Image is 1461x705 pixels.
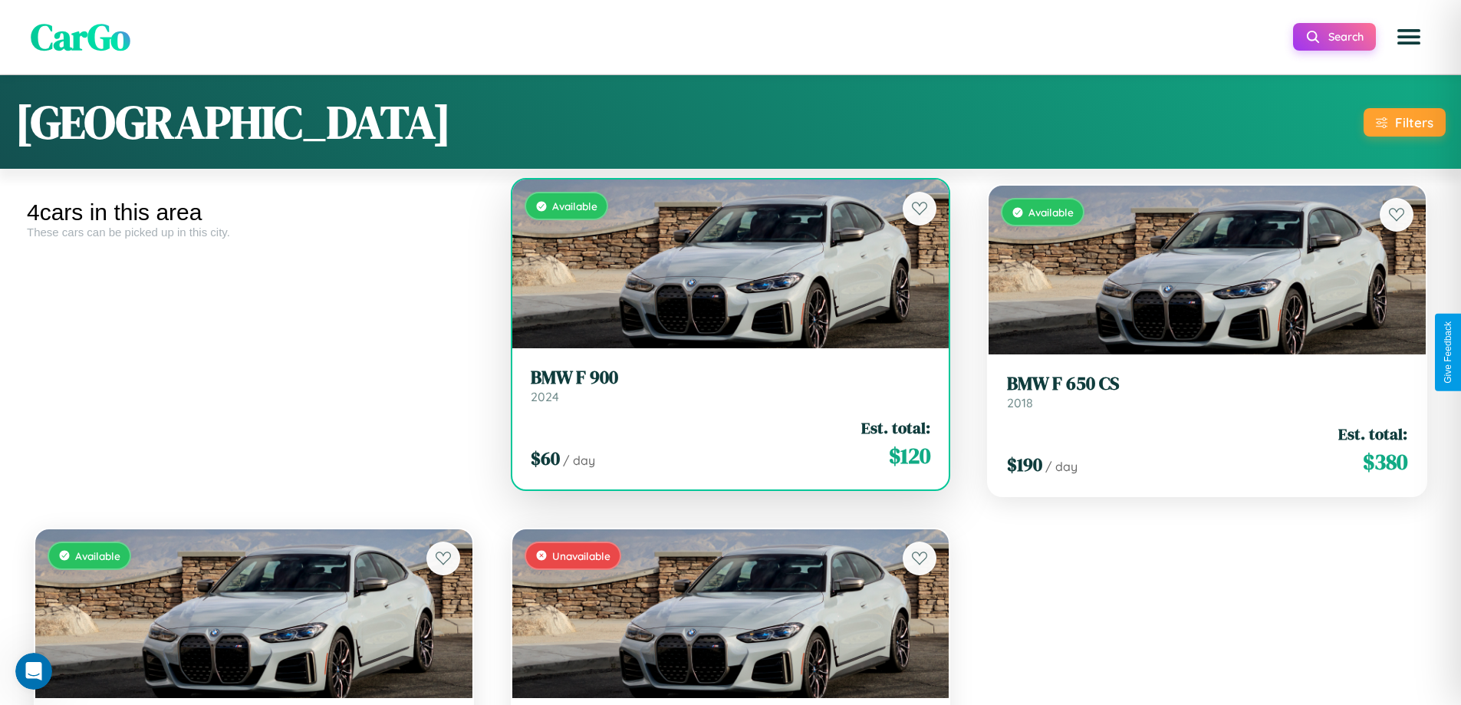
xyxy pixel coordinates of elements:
span: 2024 [531,389,559,404]
h3: BMW F 900 [531,367,931,389]
h3: BMW F 650 CS [1007,373,1407,395]
h1: [GEOGRAPHIC_DATA] [15,91,451,153]
span: $ 120 [889,440,930,471]
button: Search [1293,23,1376,51]
span: $ 380 [1363,446,1407,477]
span: 2018 [1007,395,1033,410]
span: $ 190 [1007,452,1042,477]
span: Est. total: [861,417,930,439]
button: Open menu [1387,15,1430,58]
span: $ 60 [531,446,560,471]
div: Give Feedback [1443,321,1453,384]
span: Est. total: [1338,423,1407,445]
span: Unavailable [552,549,610,562]
div: These cars can be picked up in this city. [27,226,481,239]
div: 4 cars in this area [27,199,481,226]
span: Available [1028,206,1074,219]
span: Available [75,549,120,562]
span: Search [1328,30,1364,44]
button: Filters [1364,108,1446,137]
a: BMW F 650 CS2018 [1007,373,1407,410]
span: Available [552,199,597,212]
span: CarGo [31,12,130,62]
div: Filters [1395,114,1433,130]
span: / day [1045,459,1078,474]
span: / day [563,453,595,468]
a: BMW F 9002024 [531,367,931,404]
iframe: Intercom live chat [15,653,52,690]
